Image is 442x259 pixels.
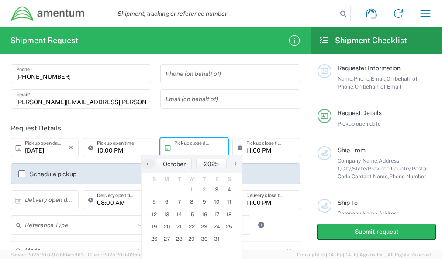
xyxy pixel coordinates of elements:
[163,160,186,167] span: October
[211,184,223,196] span: 3
[161,221,173,233] span: 20
[338,199,358,206] span: Ship To
[338,210,379,217] span: Company Name,
[173,196,186,208] span: 7
[186,233,198,245] span: 29
[211,208,223,221] span: 17
[341,165,352,172] span: City,
[198,208,211,221] span: 16
[111,5,337,22] input: Shipment, tracking or reference number
[255,219,267,231] a: Add Reference
[338,109,382,116] span: Request Details
[148,196,161,208] span: 5
[223,196,235,208] span: 11
[173,175,186,184] th: weekday
[223,221,235,233] span: 25
[198,233,211,245] span: 30
[354,75,371,82] span: Phone,
[352,165,391,172] span: State/Province,
[198,221,211,233] span: 23
[148,175,161,184] th: weekday
[10,252,84,257] span: Server: 2025.20.0-970904bc0f3
[161,208,173,221] span: 13
[338,157,379,164] span: Company Name,
[389,173,426,180] span: Phone Number
[204,160,219,167] span: 2025
[223,208,235,221] span: 18
[223,184,235,196] span: 4
[88,252,149,257] span: Client: 2025.20.0-035ba07
[211,175,223,184] th: weekday
[198,196,211,208] span: 9
[211,233,223,245] span: 31
[355,83,401,90] span: On behalf of Email
[148,233,161,245] span: 26
[223,175,235,184] th: weekday
[338,65,401,72] span: Requester Information
[198,175,211,184] th: weekday
[297,251,432,259] span: Copyright © [DATE]-[DATE] Agistix Inc., All Rights Reserved
[186,196,198,208] span: 8
[148,208,161,221] span: 12
[10,35,78,46] h2: Shipment Request
[161,196,173,208] span: 6
[173,221,186,233] span: 21
[196,159,227,169] button: 2025
[11,124,61,133] h2: Request Details
[142,159,155,169] button: ‹
[10,6,85,22] img: dyncorp
[141,158,154,169] span: ‹
[142,159,242,169] bs-datepicker-navigation-view: ​ ​ ​
[161,175,173,184] th: weekday
[157,159,192,169] button: October
[352,173,389,180] span: Contact Name,
[338,120,381,127] span: Pickup open date
[371,75,387,82] span: Email,
[198,184,211,196] span: 2
[338,75,354,82] span: Name,
[186,175,198,184] th: weekday
[18,170,76,177] label: Schedule pickup
[186,208,198,221] span: 15
[148,221,161,233] span: 19
[186,221,198,233] span: 22
[173,208,186,221] span: 14
[173,233,186,245] span: 28
[391,165,412,172] span: Country,
[69,140,73,154] i: ×
[319,35,407,46] h2: Shipment Checklist
[338,147,366,153] span: Ship From
[186,184,198,196] span: 1
[161,233,173,245] span: 27
[229,159,242,169] button: ›
[211,221,223,233] span: 24
[211,196,223,208] span: 10
[317,224,436,240] button: Submit request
